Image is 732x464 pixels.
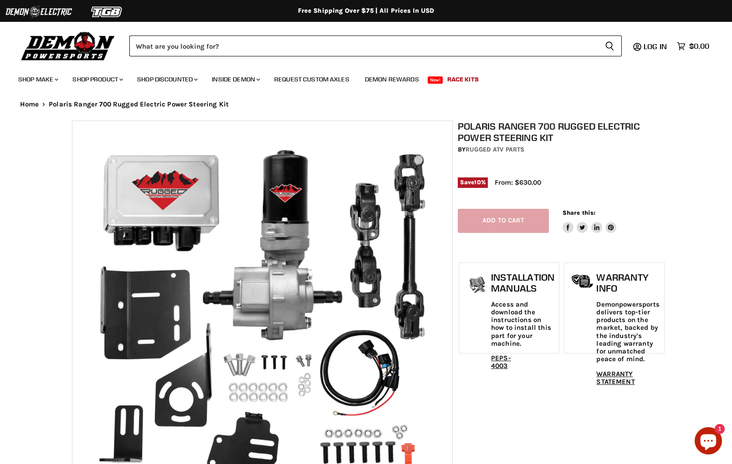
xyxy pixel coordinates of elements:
img: TGB Logo 2 [73,3,141,20]
a: Race Kits [440,70,486,89]
a: Shop Product [66,70,128,89]
input: Search [129,35,598,56]
img: warranty-icon.png [571,274,594,288]
span: Log in [644,42,667,51]
button: Search [598,35,622,56]
p: Access and download the instructions on how to install this part for your machine. [491,301,554,348]
a: Home [20,101,39,108]
a: Log in [640,42,672,50]
img: Demon Powersports [18,30,118,62]
h1: Warranty Info [596,272,659,293]
a: Inside Demon [205,70,266,89]
aside: Share this: [563,209,617,233]
h1: Polaris Ranger 700 Rugged Electric Power Steering Kit [458,121,665,143]
span: 10 [474,179,481,186]
a: WARRANTY STATEMENT [596,370,635,386]
inbox-online-store-chat: Shopify online store chat [692,427,725,457]
img: install_manual-icon.png [466,274,489,297]
a: $0.00 [672,40,714,53]
a: Request Custom Axles [267,70,356,89]
form: Product [129,35,622,56]
a: Shop Make [11,70,64,89]
div: by [458,145,665,155]
a: PEPS-4003 [491,354,511,370]
span: From: $630.00 [495,178,541,187]
nav: Breadcrumbs [2,101,731,108]
h1: Installation Manuals [491,272,554,293]
a: Rugged ATV Parts [466,146,524,153]
span: Save % [458,177,488,187]
span: Share this: [563,209,595,216]
ul: Main menu [11,66,707,89]
span: $0.00 [689,42,709,50]
img: Demon Electric Logo 2 [5,3,73,20]
a: Demon Rewards [358,70,426,89]
span: Polaris Ranger 700 Rugged Electric Power Steering Kit [49,101,229,108]
span: New! [428,76,443,84]
p: Demonpowersports delivers top-tier products on the market, backed by the industry's leading warra... [596,301,659,363]
a: Shop Discounted [130,70,203,89]
div: Free Shipping Over $75 | All Prices In USD [2,7,731,15]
